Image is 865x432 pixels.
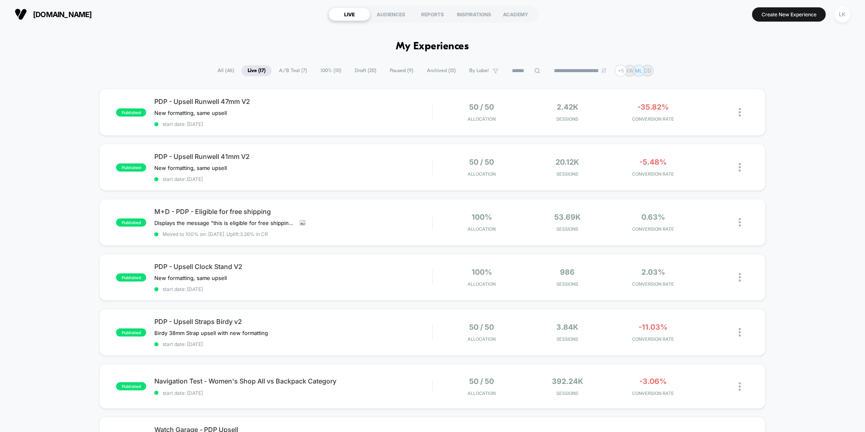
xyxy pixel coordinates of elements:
span: 392.24k [552,377,583,386]
span: -5.48% [640,158,667,166]
span: New formatting, same upsell [154,275,227,281]
span: CONVERSION RATE [613,390,694,396]
span: start date: [DATE] [154,176,432,182]
span: CONVERSION RATE [613,171,694,177]
span: 53.69k [554,213,581,221]
span: 986 [560,268,575,276]
span: By Label [469,68,489,74]
span: 2.42k [557,103,578,111]
span: Paused ( 9 ) [384,65,419,76]
span: published [116,163,146,172]
span: Live ( 17 ) [241,65,272,76]
span: 50 / 50 [470,323,494,331]
img: close [739,273,741,282]
button: [DOMAIN_NAME] [12,8,94,21]
button: LK [832,6,853,23]
div: + 5 [615,65,627,77]
span: CONVERSION RATE [613,281,694,287]
span: published [116,382,146,390]
span: 3.84k [557,323,579,331]
span: Sessions [527,281,608,287]
p: CD [644,68,652,74]
span: Displays the message "this is eligible for free shipping" on all PDPs that are $125+ (US only) [154,220,294,226]
span: -35.82% [638,103,669,111]
span: Draft ( 20 ) [349,65,382,76]
p: ML [635,68,643,74]
span: published [116,218,146,227]
span: M+D - PDP - Eligible for free shipping [154,207,432,216]
span: 50 / 50 [470,377,494,386]
span: Navigation Test - Women's Shop All vs Backpack Category [154,377,432,385]
span: Sessions [527,116,608,122]
img: close [739,218,741,227]
h1: My Experiences [396,41,469,53]
span: CONVERSION RATE [613,226,694,232]
span: Allocation [468,226,496,232]
span: -11.03% [639,323,668,331]
span: Sessions [527,336,608,342]
img: close [739,328,741,337]
span: published [116,273,146,282]
img: end [602,68,606,73]
p: KW [626,68,634,74]
span: 100% [472,213,492,221]
img: close [739,382,741,391]
span: PDP - Upsell Runwell 41mm V2 [154,152,432,161]
span: -3.06% [640,377,667,386]
span: 100% [472,268,492,276]
span: Allocation [468,281,496,287]
span: Sessions [527,171,608,177]
span: 50 / 50 [470,103,494,111]
span: PDP - Upsell Straps Birdy v2 [154,317,432,326]
span: Moved to 100% on: [DATE] . Uplift: 3.26% in CR [162,231,268,237]
span: Sessions [527,226,608,232]
button: Create New Experience [752,7,826,22]
div: INSPIRATIONS [453,8,495,21]
span: published [116,328,146,337]
div: LIVE [329,8,370,21]
span: Birdy 38mm Strap upsell with new formatting [154,330,268,336]
img: close [739,163,741,172]
span: published [116,108,146,117]
span: Allocation [468,390,496,396]
span: 0.63% [641,213,665,221]
div: REPORTS [412,8,453,21]
span: Sessions [527,390,608,396]
div: LK [834,7,850,22]
span: CONVERSION RATE [613,116,694,122]
span: New formatting, same upsell [154,165,227,171]
span: A/B Test ( 7 ) [273,65,313,76]
span: [DOMAIN_NAME] [33,10,92,19]
img: Visually logo [15,8,27,20]
span: start date: [DATE] [154,341,432,347]
span: Allocation [468,171,496,177]
span: 2.03% [641,268,665,276]
span: Allocation [468,336,496,342]
div: AUDIENCES [370,8,412,21]
span: 100% ( 10 ) [314,65,347,76]
span: 50 / 50 [470,158,494,166]
span: CONVERSION RATE [613,336,694,342]
span: start date: [DATE] [154,286,432,292]
span: 20.12k [556,158,580,166]
span: Allocation [468,116,496,122]
span: Archived ( 13 ) [421,65,462,76]
img: close [739,108,741,117]
span: start date: [DATE] [154,390,432,396]
span: New formatting, same upsell [154,110,227,116]
span: start date: [DATE] [154,121,432,127]
div: ACADEMY [495,8,536,21]
span: PDP - Upsell Clock Stand V2 [154,262,432,271]
span: PDP - Upsell Runwell 47mm V2 [154,97,432,106]
span: All ( 46 ) [211,65,240,76]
